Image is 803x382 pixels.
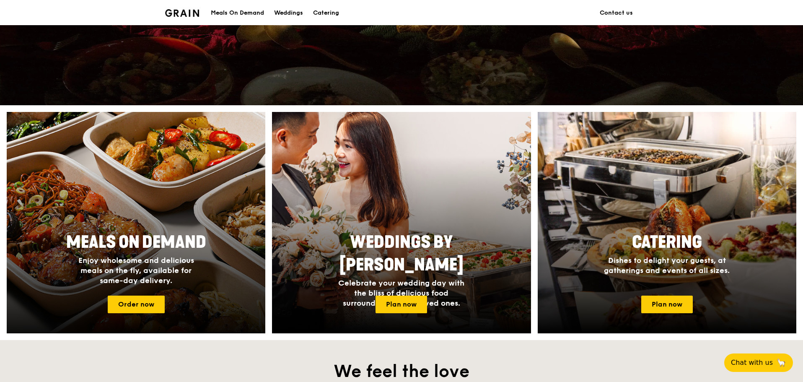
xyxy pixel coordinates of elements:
span: Meals On Demand [66,232,206,252]
span: 🦙 [776,358,786,368]
a: Order now [108,296,165,313]
img: Grain [165,9,199,17]
img: catering-card.e1cfaf3e.jpg [538,112,796,333]
span: Chat with us [731,358,773,368]
img: weddings-card.4f3003b8.jpg [272,112,531,333]
div: Weddings [274,0,303,26]
a: Catering [308,0,344,26]
a: Weddings by [PERSON_NAME]Celebrate your wedding day with the bliss of delicious food surrounded b... [272,112,531,333]
a: CateringDishes to delight your guests, at gatherings and events of all sizes.Plan now [538,112,796,333]
span: Enjoy wholesome and delicious meals on the fly, available for same-day delivery. [78,256,194,285]
div: Meals On Demand [211,0,264,26]
a: Plan now [641,296,693,313]
div: Catering [313,0,339,26]
button: Chat with us🦙 [724,353,793,372]
a: Plan now [376,296,427,313]
a: Meals On DemandEnjoy wholesome and delicious meals on the fly, available for same-day delivery.Or... [7,112,265,333]
a: Contact us [595,0,638,26]
span: Weddings by [PERSON_NAME] [339,232,464,275]
a: Weddings [269,0,308,26]
span: Catering [632,232,702,252]
span: Dishes to delight your guests, at gatherings and events of all sizes. [604,256,730,275]
span: Celebrate your wedding day with the bliss of delicious food surrounded by your loved ones. [338,278,464,308]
